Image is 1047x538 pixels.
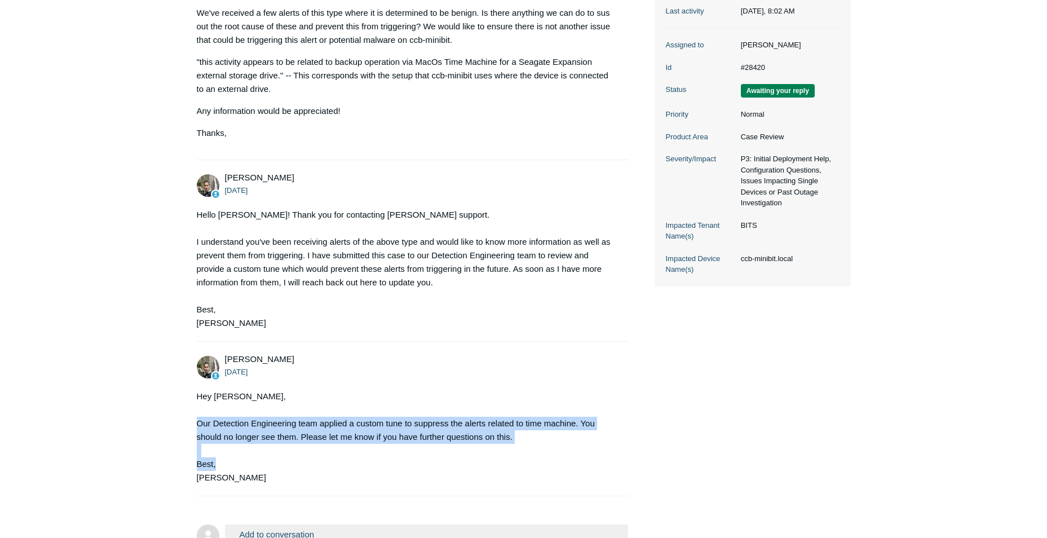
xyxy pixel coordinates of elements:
[666,109,735,120] dt: Priority
[666,6,735,17] dt: Last activity
[735,253,840,264] dd: ccb-minibit.local
[666,253,735,275] dt: Impacted Device Name(s)
[735,109,840,120] dd: Normal
[666,62,735,73] dt: Id
[741,7,795,15] time: 09/30/2025, 08:02
[197,6,617,47] p: We've received a few alerts of this type where it is determined to be benign. Is there anything w...
[735,131,840,143] dd: Case Review
[225,186,248,195] time: 09/25/2025, 15:26
[735,39,840,51] dd: [PERSON_NAME]
[197,208,617,330] div: Hello [PERSON_NAME]! Thank you for contacting [PERSON_NAME] support. I understand you've been rec...
[197,126,617,140] p: Thanks,
[735,220,840,231] dd: BITS
[666,84,735,95] dt: Status
[225,368,248,376] time: 09/26/2025, 07:08
[197,55,617,96] p: "this activity appears to be related to backup operation via MacOs Time Machine for a Seagate Exp...
[666,39,735,51] dt: Assigned to
[225,354,294,364] span: Michael Tjader
[197,390,617,484] div: Hey [PERSON_NAME], Our Detection Engineering team applied a custom tune to suppress the alerts re...
[741,84,815,98] span: We are waiting for you to respond
[666,220,735,242] dt: Impacted Tenant Name(s)
[666,153,735,165] dt: Severity/Impact
[225,173,294,182] span: Michael Tjader
[666,131,735,143] dt: Product Area
[735,62,840,73] dd: #28420
[735,153,840,209] dd: P3: Initial Deployment Help, Configuration Questions, Issues Impacting Single Devices or Past Out...
[197,104,617,118] p: Any information would be appreciated!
